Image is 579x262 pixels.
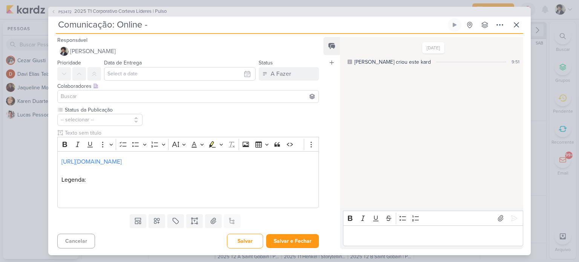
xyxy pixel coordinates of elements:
[452,22,458,28] div: Ligar relógio
[104,60,142,66] label: Data de Entrega
[343,225,523,246] div: Editor editing area: main
[57,234,95,248] button: Cancelar
[259,60,273,66] label: Status
[57,114,142,126] button: -- selecionar --
[57,44,319,58] button: [PERSON_NAME]
[57,37,87,43] label: Responsável
[259,67,319,81] button: A Fazer
[271,69,291,78] div: A Fazer
[61,175,315,184] p: Legenda:
[60,47,69,56] img: Pedro Luahn Simões
[266,234,319,248] button: Salvar e Fechar
[57,137,319,152] div: Editor toolbar
[57,60,81,66] label: Prioridade
[354,58,431,66] div: [PERSON_NAME] criou este kard
[512,58,519,65] div: 9:51
[57,151,319,208] div: Editor editing area: main
[57,82,319,90] div: Colaboradores
[56,18,446,32] input: Kard Sem Título
[61,158,122,165] a: [URL][DOMAIN_NAME]
[104,67,256,81] input: Select a date
[70,47,116,56] span: [PERSON_NAME]
[63,129,319,137] input: Texto sem título
[64,106,142,114] label: Status da Publicação
[59,92,317,101] input: Buscar
[227,234,263,248] button: Salvar
[343,211,523,225] div: Editor toolbar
